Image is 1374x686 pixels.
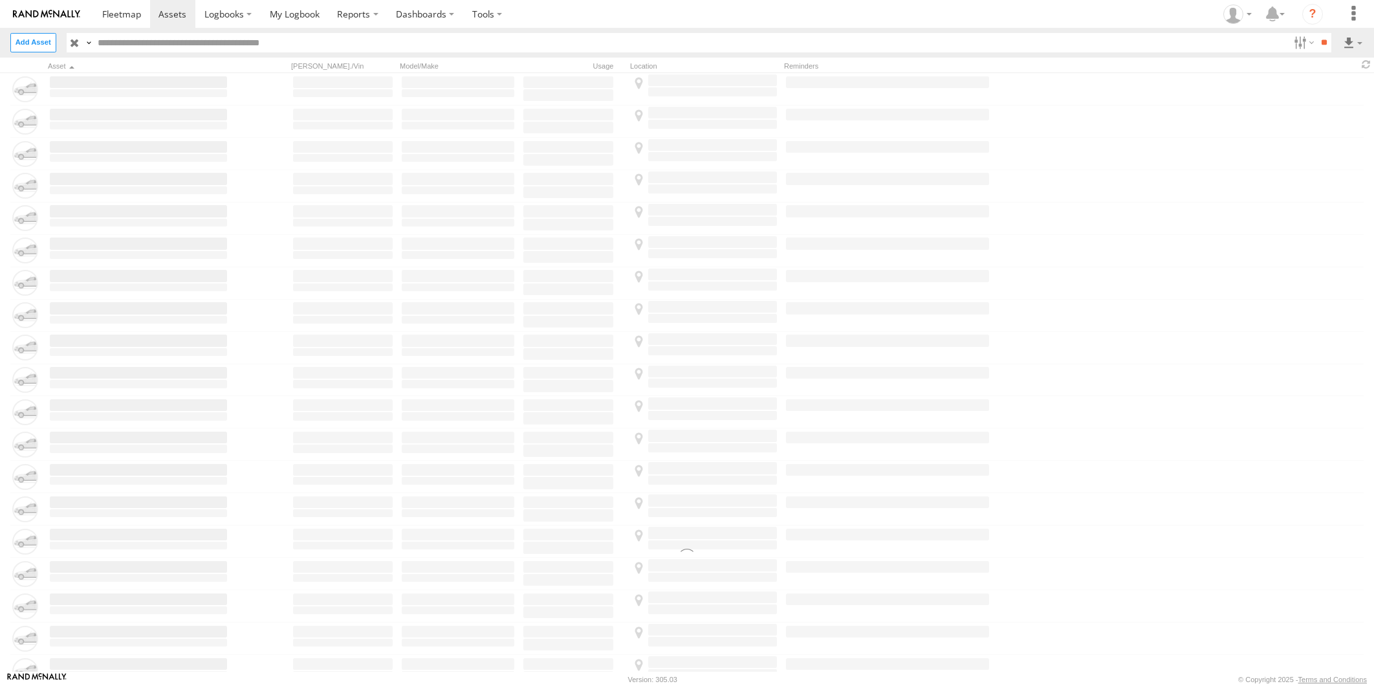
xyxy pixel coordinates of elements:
[7,673,67,686] a: Visit our Website
[1289,33,1316,52] label: Search Filter Options
[291,61,395,71] div: [PERSON_NAME]./Vin
[630,61,779,71] div: Location
[1342,33,1364,52] label: Export results as...
[1298,676,1367,683] a: Terms and Conditions
[1358,59,1374,71] span: Refresh
[400,61,516,71] div: Model/Make
[10,33,56,52] label: Create New Asset
[1302,4,1323,25] i: ?
[521,61,625,71] div: Usage
[784,61,991,71] div: Reminders
[1238,676,1367,683] div: © Copyright 2025 -
[48,61,229,71] div: Click to Sort
[628,676,677,683] div: Version: 305.03
[13,10,80,19] img: rand-logo.svg
[1219,5,1256,24] div: Zarni Lwin
[83,33,93,52] label: Search Query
